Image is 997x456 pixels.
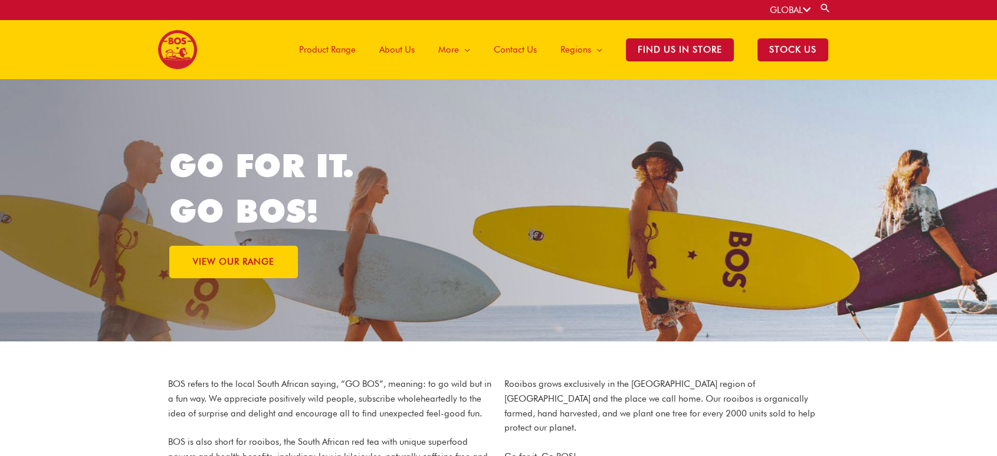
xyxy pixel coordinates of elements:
span: STOCK US [757,38,828,61]
a: STOCK US [746,20,840,79]
p: Rooibos grows exclusively in the [GEOGRAPHIC_DATA] region of [GEOGRAPHIC_DATA] and the place we c... [504,377,829,435]
a: Product Range [287,20,368,79]
a: Contact Us [482,20,549,79]
a: Regions [549,20,614,79]
span: Product Range [299,32,356,67]
span: More [438,32,459,67]
a: About Us [368,20,427,79]
h1: GO FOR IT. GO BOS! [169,143,499,234]
span: About Us [379,32,415,67]
a: More [427,20,482,79]
a: Find Us in Store [614,20,746,79]
span: VIEW OUR RANGE [193,258,274,266]
p: BOS refers to the local South African saying, “GO BOS”, meaning: to go wild but in a fun way. We ... [168,377,493,421]
span: Contact Us [494,32,537,67]
span: Find Us in Store [626,38,734,61]
a: GLOBAL [770,5,811,15]
nav: Site Navigation [278,20,840,79]
span: Regions [560,32,591,67]
img: BOS logo finals-200px [158,30,198,70]
a: VIEW OUR RANGE [169,246,298,278]
a: Search button [819,2,831,14]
